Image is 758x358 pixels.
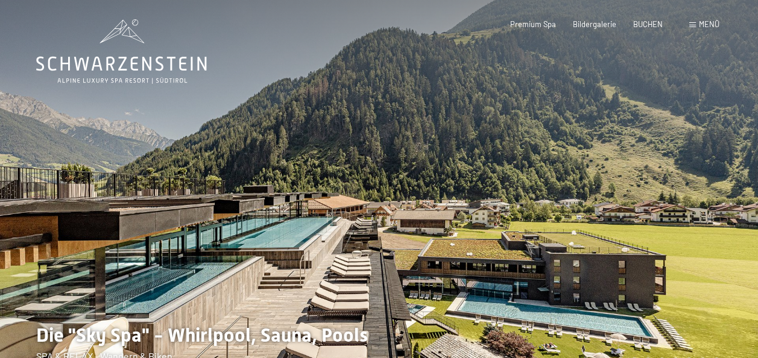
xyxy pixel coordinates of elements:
a: Bildergalerie [573,19,616,29]
span: Menü [699,19,719,29]
a: BUCHEN [633,19,663,29]
a: Premium Spa [510,19,556,29]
